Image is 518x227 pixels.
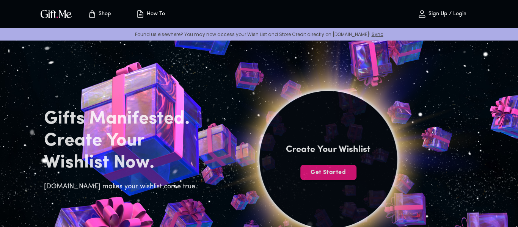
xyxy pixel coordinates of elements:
span: Get Started [300,168,356,177]
img: GiftMe Logo [39,8,73,19]
button: Store page [78,2,120,26]
p: Sign Up / Login [427,11,466,17]
button: Get Started [300,165,356,180]
p: Found us elsewhere? You may now access your Wish List and Store Credit directly on [DOMAIN_NAME]! [6,31,512,38]
h6: [DOMAIN_NAME] makes your wishlist come true. [44,182,202,192]
h2: Create Your [44,130,202,152]
h2: Wishlist Now. [44,152,202,174]
button: GiftMe Logo [38,9,74,19]
button: How To [129,2,171,26]
h4: Create Your Wishlist [286,144,370,156]
button: Sign Up / Login [404,2,480,26]
p: Shop [97,11,111,17]
p: How To [145,11,165,17]
h2: Gifts Manifested. [44,108,202,130]
a: Sync [372,31,383,38]
img: how-to.svg [136,9,145,19]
